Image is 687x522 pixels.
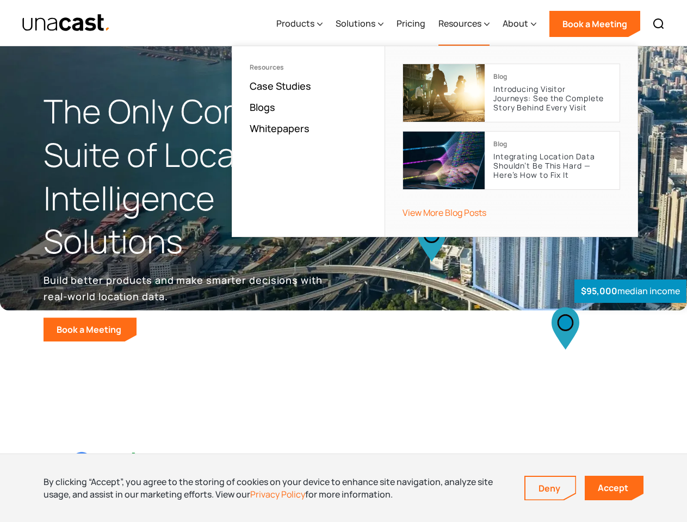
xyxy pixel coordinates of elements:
[493,73,507,80] div: Blog
[250,64,367,71] div: Resources
[438,17,481,30] div: Resources
[403,64,620,122] a: BlogIntroducing Visitor Journeys: See the Complete Story Behind Every Visit
[44,476,508,500] div: By clicking “Accept”, you agree to the storing of cookies on your device to enhance site navigati...
[306,449,382,480] img: BCG logo
[423,452,499,478] img: Harvard U logo
[276,17,314,30] div: Products
[652,17,665,30] img: Search icon
[72,452,148,477] img: Google logo Color
[22,14,110,33] a: home
[250,101,275,114] a: Blogs
[549,11,640,37] a: Book a Meeting
[503,17,528,30] div: About
[493,152,611,179] p: Integrating Location Data Shouldn’t Be This Hard — Here’s How to Fix It
[493,140,507,148] div: Blog
[581,285,617,297] strong: $95,000
[276,2,323,46] div: Products
[336,17,375,30] div: Solutions
[44,318,137,341] a: Book a Meeting
[397,2,425,46] a: Pricing
[403,131,620,190] a: BlogIntegrating Location Data Shouldn’t Be This Hard — Here’s How to Fix It
[44,90,344,263] h1: The Only Complete Suite of Location Intelligence Solutions
[22,14,110,33] img: Unacast text logo
[250,488,305,500] a: Privacy Policy
[403,64,485,122] img: cover
[438,2,490,46] div: Resources
[574,279,686,303] div: median income
[44,272,326,304] p: Build better products and make smarter decisions with real-world location data.
[403,207,486,219] a: View More Blog Posts
[403,132,485,189] img: cover
[503,2,536,46] div: About
[250,79,311,92] a: Case Studies
[525,477,575,500] a: Deny
[585,476,643,500] a: Accept
[493,85,611,112] p: Introducing Visitor Journeys: See the Complete Story Behind Every Visit
[250,122,310,135] a: Whitepapers
[232,46,638,237] nav: Resources
[336,2,383,46] div: Solutions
